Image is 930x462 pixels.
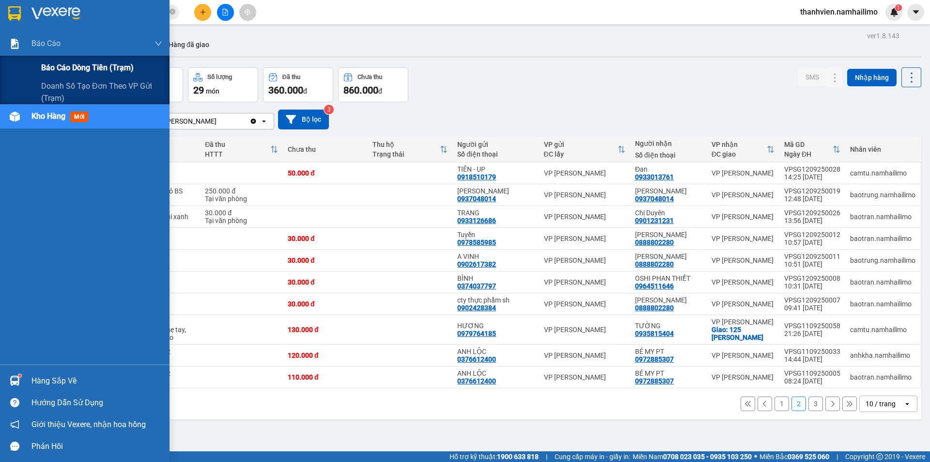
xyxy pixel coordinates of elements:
div: HTTT [205,150,270,158]
div: 0888802280 [635,260,674,268]
div: 30.000 đ [288,256,363,264]
div: 50.000 đ [288,169,363,177]
div: ver 1.8.143 [867,31,899,41]
input: Selected VP Phan Thiết. [217,116,218,126]
div: VP [PERSON_NAME] [544,169,625,177]
div: 0902428384 [457,304,496,312]
span: file-add [222,9,229,16]
div: 0901231231 [635,217,674,224]
div: VPSG1209250008 [784,274,840,282]
div: baotrung.namhailimo [850,256,915,264]
div: 0888802280 [635,239,674,246]
span: thanhvien.namhailimo [792,6,885,18]
div: baotran.namhailimo [850,235,915,242]
div: VPSG1209250012 [784,231,840,239]
span: món [206,87,219,95]
div: 21:26 [DATE] [784,330,840,337]
div: baotran.namhailimo [850,213,915,221]
div: VP [PERSON_NAME] [712,256,775,264]
div: 10:57 [DATE] [784,239,840,246]
div: TIÊN - UP [457,165,534,173]
span: 860.000 [343,84,378,96]
img: icon-new-feature [890,8,899,16]
div: VP [PERSON_NAME] [544,278,625,286]
div: Ngày ĐH [784,150,833,158]
div: VP [PERSON_NAME] [712,351,775,359]
div: Thu hộ [372,141,440,148]
span: 29 [193,84,204,96]
span: Doanh số tạo đơn theo VP gửi (trạm) [41,80,162,104]
div: 10:51 [DATE] [784,260,840,268]
div: VPSG1209250007 [784,296,840,304]
th: Toggle SortBy [707,137,779,162]
span: Hỗ trợ kỹ thuật: [449,451,539,462]
img: solution-icon [10,39,20,49]
span: down [155,40,162,48]
span: Nhận: [93,9,116,19]
div: 0374037797 [457,282,496,290]
div: NHI [93,32,170,43]
div: 0938658869 [93,43,170,57]
div: 0964511646 [635,282,674,290]
div: VP [PERSON_NAME] [544,191,625,199]
button: Hàng đã giao [161,33,217,56]
div: VPSG1109250005 [784,369,840,377]
div: VP [PERSON_NAME] [712,191,775,199]
div: 0935815404 [635,330,674,337]
span: | [546,451,547,462]
div: Chưa thu [357,74,382,80]
span: đ [303,87,307,95]
div: VP [PERSON_NAME] [8,8,86,32]
div: 0933126686 [457,217,496,224]
div: VÕ TRINH [635,296,702,304]
div: VPSG1209250011 [784,253,840,260]
span: ⚪️ [754,455,757,459]
div: VP [PERSON_NAME] [544,235,625,242]
div: 250.000 đ [205,187,278,195]
div: 14:44 [DATE] [784,355,840,363]
button: 1 [775,397,789,411]
button: Bộ lọc [278,110,329,129]
div: Đan [635,165,702,173]
span: copyright [876,453,883,460]
div: VP [PERSON_NAME] [712,300,775,308]
div: 30.000 đ [205,209,278,217]
div: A VINH [457,253,534,260]
span: Miền Bắc [759,451,829,462]
img: logo-vxr [8,6,21,21]
svg: open [260,117,268,125]
span: Báo cáo [31,37,61,49]
div: 13:56 [DATE] [784,217,840,224]
div: 08:24 [DATE] [784,377,840,385]
div: VPSG1209250026 [784,209,840,217]
sup: 1 [895,4,902,11]
div: 14:25 [DATE] [784,173,840,181]
div: 0978585985 [457,239,496,246]
div: Chưa thu [288,145,363,153]
span: 360.000 [268,84,303,96]
div: VPSG1209250028 [784,165,840,173]
button: Chưa thu860.000đ [338,67,408,102]
button: file-add [217,4,234,21]
div: TƯỜNG [635,322,702,330]
div: 10 / trang [866,399,896,409]
div: 0376612400 [457,355,496,363]
button: plus [194,4,211,21]
div: 0972885307 [635,355,674,363]
div: cty thực phẩm sh [457,296,534,304]
div: 130.000 đ [288,326,363,334]
span: | [837,451,838,462]
div: 0523265695 [8,43,86,57]
div: 09:41 [DATE] [784,304,840,312]
th: Toggle SortBy [539,137,630,162]
div: HƯƠNG [457,322,534,330]
span: Giới thiệu Vexere, nhận hoa hồng [31,418,146,430]
div: BÌNH [457,274,534,282]
div: VP [PERSON_NAME] [544,326,625,334]
div: Quỳnh Như [457,187,534,195]
div: Hướng dẫn sử dụng [31,396,162,410]
svg: Clear value [249,117,257,125]
sup: 3 [324,105,334,114]
div: 0376612400 [457,377,496,385]
div: 30.000 [7,63,87,74]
